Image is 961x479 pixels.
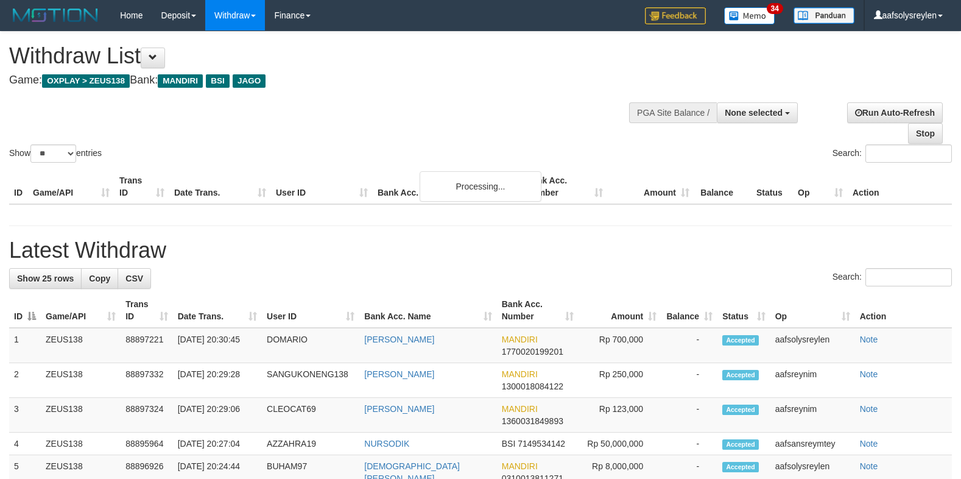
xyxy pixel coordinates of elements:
img: Feedback.jpg [645,7,706,24]
td: SANGUKONENG138 [262,363,359,398]
td: [DATE] 20:27:04 [173,433,262,455]
span: OXPLAY > ZEUS138 [42,74,130,88]
a: Show 25 rows [9,268,82,289]
img: panduan.png [794,7,854,24]
th: ID: activate to sort column descending [9,293,41,328]
span: Accepted [722,405,759,415]
span: 34 [767,3,783,14]
th: Op: activate to sort column ascending [770,293,855,328]
span: Copy [89,274,110,283]
td: 88897324 [121,398,173,433]
td: ZEUS138 [41,398,121,433]
th: ID [9,169,28,204]
span: JAGO [233,74,266,88]
td: 88897221 [121,328,173,363]
th: Action [855,293,952,328]
th: Trans ID [114,169,169,204]
h1: Latest Withdraw [9,238,952,263]
a: [PERSON_NAME] [364,404,434,414]
select: Showentries [30,144,76,163]
th: Balance: activate to sort column ascending [661,293,717,328]
a: Note [860,439,878,449]
td: Rp 123,000 [579,398,662,433]
th: Status: activate to sort column ascending [717,293,770,328]
th: Bank Acc. Name: activate to sort column ascending [359,293,496,328]
span: MANDIRI [158,74,203,88]
input: Search: [865,144,952,163]
th: Date Trans.: activate to sort column ascending [173,293,262,328]
span: MANDIRI [502,461,538,471]
td: 88895964 [121,433,173,455]
td: ZEUS138 [41,363,121,398]
th: Trans ID: activate to sort column ascending [121,293,173,328]
img: MOTION_logo.png [9,6,102,24]
h4: Game: Bank: [9,74,628,87]
td: Rp 50,000,000 [579,433,662,455]
th: Date Trans. [169,169,271,204]
label: Show entries [9,144,102,163]
span: MANDIRI [502,335,538,344]
td: aafsolysreylen [770,328,855,363]
span: BSI [206,74,230,88]
a: [PERSON_NAME] [364,369,434,379]
span: Copy 1300018084122 to clipboard [502,381,563,391]
td: [DATE] 20:29:28 [173,363,262,398]
img: Button%20Memo.svg [724,7,775,24]
th: Bank Acc. Name [373,169,521,204]
td: 2 [9,363,41,398]
td: - [661,328,717,363]
span: Copy 7149534142 to clipboard [518,439,565,449]
th: Amount: activate to sort column ascending [579,293,662,328]
div: PGA Site Balance / [629,102,717,123]
td: 88897332 [121,363,173,398]
td: Rp 700,000 [579,328,662,363]
a: Note [860,369,878,379]
a: NURSODIK [364,439,409,449]
td: 1 [9,328,41,363]
td: - [661,398,717,433]
th: Bank Acc. Number [521,169,608,204]
label: Search: [833,144,952,163]
span: MANDIRI [502,369,538,379]
span: Accepted [722,370,759,380]
span: None selected [725,108,783,118]
div: Processing... [420,171,541,202]
td: [DATE] 20:30:45 [173,328,262,363]
th: Status [752,169,793,204]
th: Game/API [28,169,114,204]
td: AZZAHRA19 [262,433,359,455]
td: DOMARIO [262,328,359,363]
th: Bank Acc. Number: activate to sort column ascending [497,293,579,328]
td: aafsreynim [770,398,855,433]
span: Accepted [722,439,759,450]
span: Show 25 rows [17,274,74,283]
td: - [661,363,717,398]
a: Copy [81,268,118,289]
th: Game/API: activate to sort column ascending [41,293,121,328]
td: aafsreynim [770,363,855,398]
th: Balance [694,169,752,204]
span: Copy 1360031849893 to clipboard [502,416,563,426]
a: Run Auto-Refresh [847,102,943,123]
a: CSV [118,268,151,289]
span: CSV [125,274,143,283]
td: 3 [9,398,41,433]
td: CLEOCAT69 [262,398,359,433]
td: ZEUS138 [41,433,121,455]
th: Action [848,169,952,204]
td: 4 [9,433,41,455]
a: Note [860,461,878,471]
td: [DATE] 20:29:06 [173,398,262,433]
th: User ID [271,169,373,204]
a: Stop [908,123,943,144]
h1: Withdraw List [9,44,628,68]
th: Amount [608,169,694,204]
td: ZEUS138 [41,328,121,363]
span: Copy 1770020199201 to clipboard [502,347,563,357]
a: Note [860,335,878,344]
label: Search: [833,268,952,286]
span: BSI [502,439,516,449]
span: Accepted [722,462,759,472]
button: None selected [717,102,798,123]
span: MANDIRI [502,404,538,414]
